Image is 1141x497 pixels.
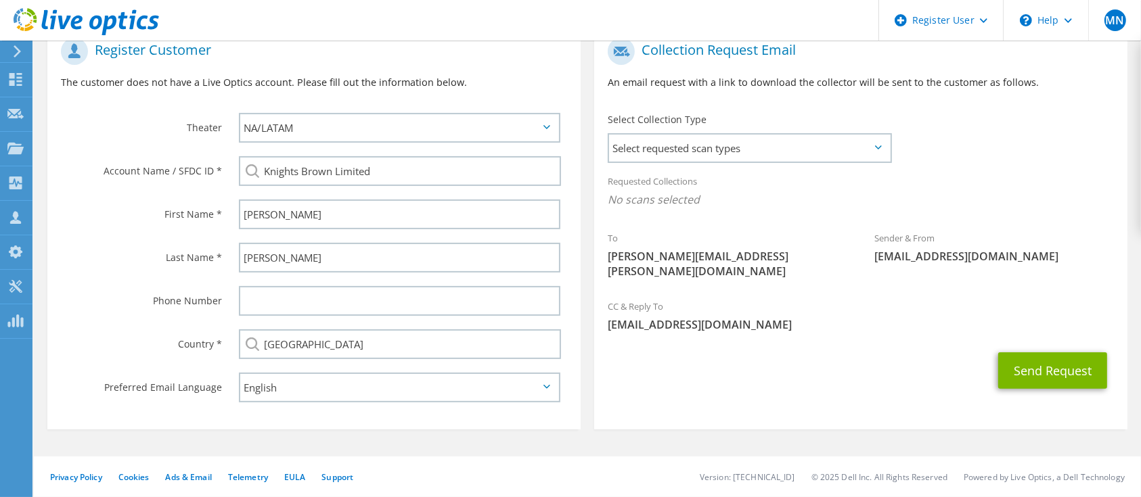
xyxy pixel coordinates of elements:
a: Cookies [118,471,150,483]
p: An email request with a link to download the collector will be sent to the customer as follows. [608,75,1114,90]
div: To [594,224,861,285]
button: Send Request [998,352,1107,389]
svg: \n [1020,14,1032,26]
h1: Register Customer [61,38,560,65]
li: Powered by Live Optics, a Dell Technology [964,471,1125,483]
a: Ads & Email [166,471,212,483]
a: Privacy Policy [50,471,102,483]
p: The customer does not have a Live Optics account. Please fill out the information below. [61,75,567,90]
a: Telemetry [228,471,268,483]
div: CC & Reply To [594,292,1127,339]
h1: Collection Request Email [608,38,1107,65]
a: EULA [284,471,305,483]
label: Theater [61,113,222,135]
label: First Name * [61,199,222,221]
span: MN [1104,9,1126,31]
label: Select Collection Type [608,113,707,126]
a: Support [321,471,353,483]
span: Select requested scan types [609,135,890,162]
span: [PERSON_NAME][EMAIL_ADDRESS][PERSON_NAME][DOMAIN_NAME] [608,249,847,279]
label: Country * [61,329,222,351]
span: No scans selected [608,192,1114,207]
label: Account Name / SFDC ID * [61,156,222,178]
label: Last Name * [61,243,222,264]
li: © 2025 Dell Inc. All Rights Reserved [811,471,947,483]
li: Version: [TECHNICAL_ID] [700,471,795,483]
div: Requested Collections [594,167,1127,217]
label: Phone Number [61,286,222,308]
div: Sender & From [861,224,1127,270]
span: [EMAIL_ADDRESS][DOMAIN_NAME] [874,249,1114,264]
label: Preferred Email Language [61,373,222,394]
span: [EMAIL_ADDRESS][DOMAIN_NAME] [608,317,1114,332]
